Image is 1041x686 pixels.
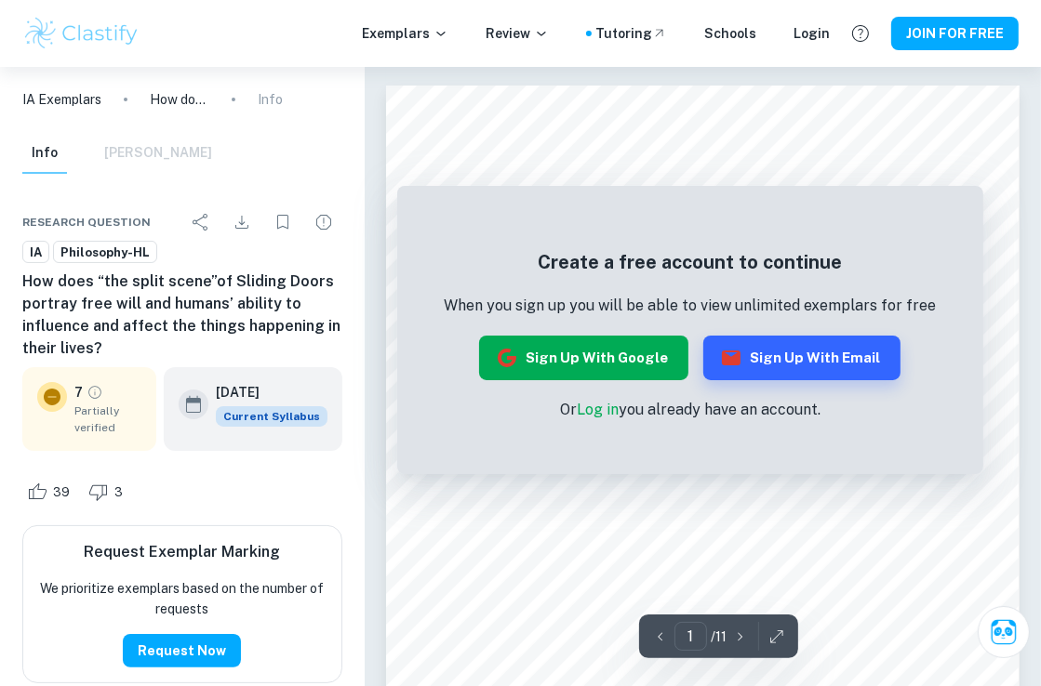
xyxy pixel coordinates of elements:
a: Log in [577,401,619,418]
div: Share [182,204,220,241]
div: This exemplar is based on the current syllabus. Feel free to refer to it for inspiration/ideas wh... [216,406,327,427]
p: Exemplars [362,23,448,44]
a: Tutoring [595,23,667,44]
div: Dislike [84,477,133,507]
div: Download [223,204,260,241]
a: Login [794,23,830,44]
span: 3 [104,483,133,502]
a: Philosophy-HL [53,241,157,264]
span: Partially verified [74,402,141,436]
p: When you sign up you will be able to view unlimited exemplars for free [444,295,936,317]
span: Research question [22,214,151,231]
span: Current Syllabus [216,406,327,427]
h6: How does “the split scene”of Sliding Doors portray free will and humans’ ability to influence and... [22,270,342,360]
span: Philosophy-HL [54,244,156,262]
p: Info [258,89,283,110]
button: Info [22,133,67,174]
h6: [DATE] [216,382,313,402]
p: How does “the split scene”of Sliding Doors portray free will and humans’ ability to influence and... [150,89,209,110]
div: Report issue [305,204,342,241]
span: 39 [43,483,80,502]
button: JOIN FOR FREE [891,17,1019,50]
div: Bookmark [264,204,301,241]
p: Or you already have an account. [444,399,936,421]
p: Review [486,23,549,44]
button: Sign up with Google [479,336,688,380]
button: Help and Feedback [845,18,876,49]
a: IA [22,241,49,264]
h6: Request Exemplar Marking [84,541,280,563]
a: IA Exemplars [22,89,101,110]
div: Like [22,477,80,507]
a: Schools [704,23,756,44]
img: Clastify logo [22,15,140,52]
p: 7 [74,382,83,402]
p: / 11 [711,627,727,647]
button: Request Now [123,634,241,667]
button: Sign up with Email [703,336,901,380]
a: Grade partially verified [87,384,103,401]
p: We prioritize exemplars based on the number of requests [38,578,327,619]
button: Ask Clai [978,606,1030,658]
h5: Create a free account to continue [444,248,936,276]
span: IA [23,244,48,262]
